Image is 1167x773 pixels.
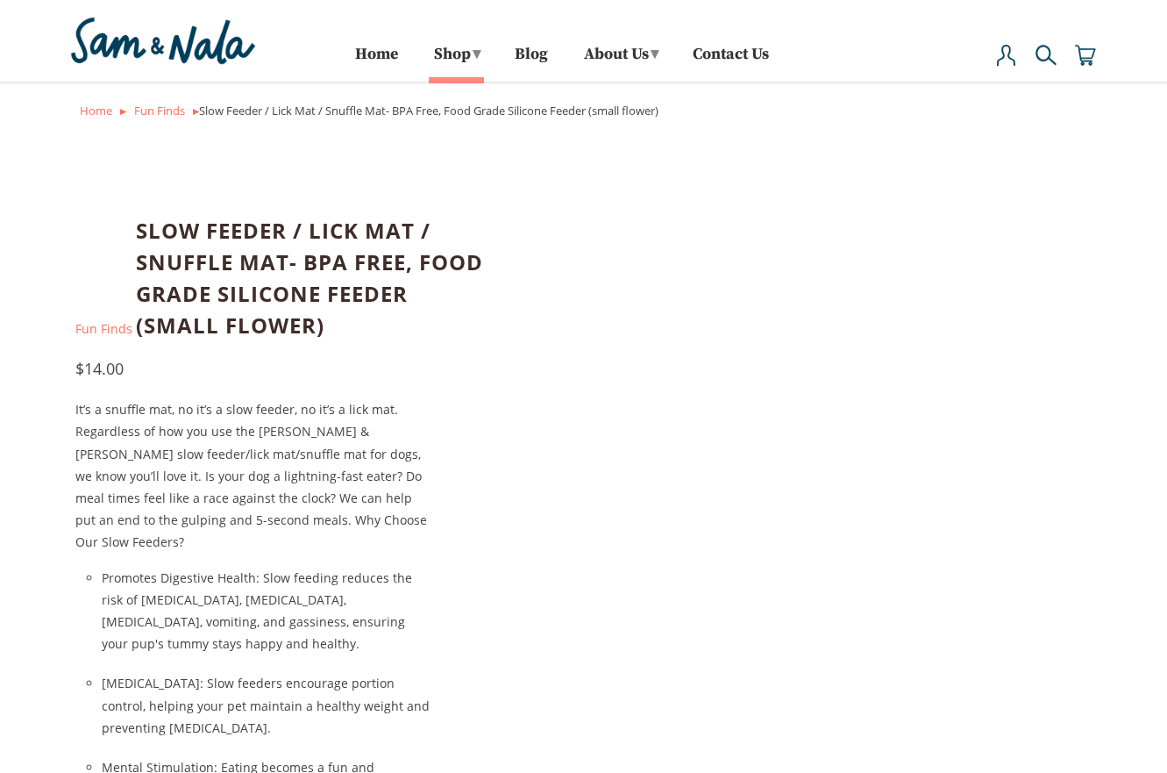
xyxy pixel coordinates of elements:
[996,45,1017,66] img: user-icon
[996,45,1017,83] a: My Account
[578,39,663,77] a: About Us▾
[355,48,398,77] a: Home
[1035,45,1057,66] img: search-icon
[102,672,430,739] li: [MEDICAL_DATA]: Slow feeders encourage portion control, helping your pet maintain a healthy weigh...
[134,103,185,118] a: Fun Finds
[1075,45,1096,66] img: cart-icon
[80,100,1088,122] div: Slow Feeder / Lick Mat / Snuffle Mat- BPA Free, Food Grade Silicone Feeder (small flower)
[693,48,769,77] a: Contact Us
[120,109,126,115] img: or.png
[136,215,490,341] h1: Slow Feeder / Lick Mat / Snuffle Mat- BPA Free, Food Grade Silicone Feeder (small flower)
[75,358,124,379] span: $14.00
[651,44,658,64] span: ▾
[80,103,112,118] a: Home
[193,109,199,115] img: or.png
[75,320,132,337] a: Fun Finds
[428,39,485,77] a: Shop▾
[67,13,260,68] img: Sam & Nala
[473,44,480,64] span: ▾
[75,398,430,553] p: It’s a snuffle mat, no it’s a slow feeder, no it’s a lick mat. Regardless of how you use the [PER...
[515,48,548,77] a: Blog
[102,567,430,655] li: Promotes Digestive Health: Slow feeding reduces the risk of [MEDICAL_DATA], [MEDICAL_DATA], [MEDI...
[1035,45,1057,83] a: Search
